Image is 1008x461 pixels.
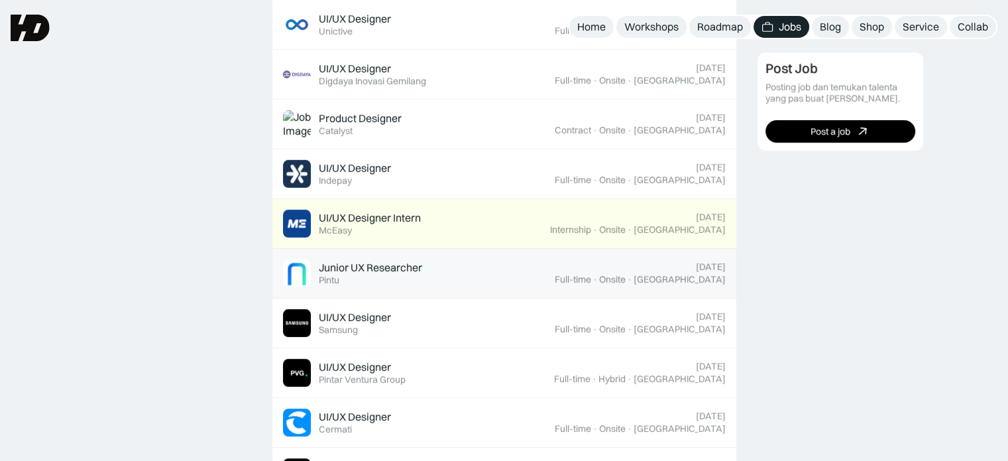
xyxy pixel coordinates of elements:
div: · [627,274,632,285]
div: · [627,174,632,186]
div: [DATE] [696,62,726,74]
div: UI/UX Designer [319,12,391,26]
a: Job ImageUI/UX DesignerCermati[DATE]Full-time·Onsite·[GEOGRAPHIC_DATA] [272,398,736,448]
div: Full-time [555,25,591,36]
div: Internship [550,224,591,235]
div: · [592,224,598,235]
img: Job Image [283,309,311,337]
div: [GEOGRAPHIC_DATA] [634,423,726,434]
div: Samsung [319,324,358,336]
div: Posting job dan temukan talenta yang pas buat [PERSON_NAME]. [765,82,915,105]
div: Onsite [599,324,626,335]
a: Job ImageUI/UX DesignerIndepay[DATE]Full-time·Onsite·[GEOGRAPHIC_DATA] [272,149,736,199]
div: Onsite [599,423,626,434]
a: Collab [950,16,996,38]
div: Shop [860,20,884,34]
div: Product Designer [319,111,402,125]
div: · [627,224,632,235]
div: UI/UX Designer [319,161,391,175]
div: Blog [820,20,841,34]
div: McEasy [319,225,352,236]
div: · [592,75,598,86]
div: UI/UX Designer [319,410,391,424]
a: Job ImageUI/UX DesignerDigdaya Inovasi Gemilang[DATE]Full-time·Onsite·[GEOGRAPHIC_DATA] [272,50,736,99]
div: Cermati [319,424,352,435]
div: Full-time [555,423,591,434]
div: Workshops [624,20,679,34]
img: Job Image [283,259,311,287]
div: Full-time [555,174,591,186]
div: UI/UX Designer [319,62,391,76]
div: Full-time [555,75,591,86]
div: Onsite [599,274,626,285]
div: Onsite [599,125,626,136]
div: · [627,423,632,434]
div: [DATE] [696,13,726,24]
img: Job Image [283,110,311,138]
a: Workshops [616,16,687,38]
div: Roadmap [697,20,743,34]
a: Post a job [765,121,915,143]
a: Shop [852,16,892,38]
div: [DATE] [696,361,726,372]
img: Job Image [283,11,311,38]
div: Home [577,20,606,34]
a: Job ImageUI/UX DesignerPintar Ventura Group[DATE]Full-time·Hybrid·[GEOGRAPHIC_DATA] [272,348,736,398]
img: Job Image [283,60,311,88]
div: Indepay [319,175,352,186]
div: Post a job [811,126,850,137]
a: Job ImageJunior UX ResearcherPintu[DATE]Full-time·Onsite·[GEOGRAPHIC_DATA] [272,249,736,298]
div: Contract [555,125,591,136]
div: Hybrid [598,373,626,385]
a: Home [569,16,614,38]
div: [DATE] [696,261,726,273]
div: · [627,125,632,136]
div: [GEOGRAPHIC_DATA] [634,174,726,186]
div: Junior UX Researcher [319,261,422,275]
div: [DATE] [696,311,726,322]
div: [GEOGRAPHIC_DATA] [634,75,726,86]
div: Onsite [599,75,626,86]
div: [GEOGRAPHIC_DATA] [634,125,726,136]
a: Roadmap [689,16,751,38]
div: Jobs [779,20,801,34]
div: [DATE] [696,112,726,123]
div: Onsite [599,224,626,235]
div: Digdaya Inovasi Gemilang [319,76,426,87]
div: · [627,373,632,385]
img: Job Image [283,409,311,436]
div: Full-time [555,274,591,285]
div: Collab [958,20,988,34]
div: [DATE] [696,162,726,173]
div: [GEOGRAPHIC_DATA] [634,274,726,285]
div: Full-time [555,324,591,335]
div: [GEOGRAPHIC_DATA] [634,224,726,235]
div: Post Job [765,61,818,77]
div: · [627,324,632,335]
div: Onsite [599,174,626,186]
img: Job Image [283,160,311,188]
div: [GEOGRAPHIC_DATA] [634,324,726,335]
div: Pintar Ventura Group [319,374,406,385]
a: Jobs [754,16,809,38]
div: · [592,324,598,335]
a: Job ImageUI/UX DesignerSamsung[DATE]Full-time·Onsite·[GEOGRAPHIC_DATA] [272,298,736,348]
div: UI/UX Designer [319,360,391,374]
div: Full-time [554,373,590,385]
div: Catalyst [319,125,353,137]
div: Unictive [319,26,353,37]
img: Job Image [283,210,311,237]
div: · [592,423,598,434]
div: [DATE] [696,212,726,223]
a: Job ImageProduct DesignerCatalyst[DATE]Contract·Onsite·[GEOGRAPHIC_DATA] [272,99,736,149]
div: · [592,174,598,186]
img: Job Image [283,359,311,387]
div: · [592,125,598,136]
div: · [592,274,598,285]
div: [GEOGRAPHIC_DATA] [634,373,726,385]
div: UI/UX Designer [319,310,391,324]
div: Pintu [319,275,339,286]
div: · [627,75,632,86]
a: Service [895,16,947,38]
div: Service [903,20,939,34]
